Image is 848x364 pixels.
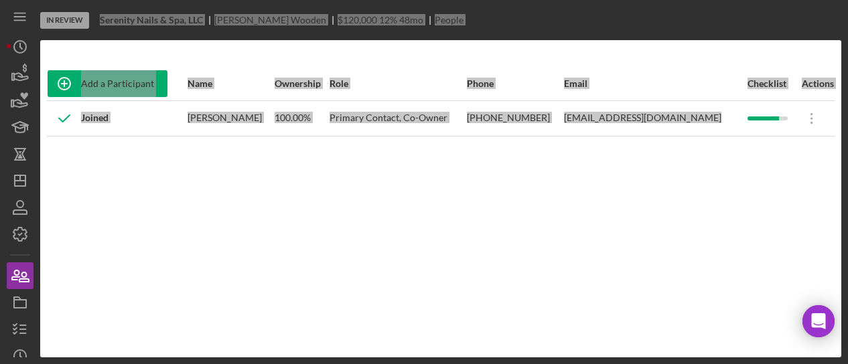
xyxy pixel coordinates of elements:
div: Name [188,78,273,89]
span: $120,000 [338,14,377,25]
div: In Review [40,12,89,29]
div: Phone [467,78,563,89]
div: Ownership [275,78,328,89]
div: Primary Contact, Co-Owner [330,102,466,135]
button: Add a Participant [48,70,167,97]
div: [PERSON_NAME] Wooden [214,15,338,25]
div: Joined [48,102,109,135]
div: People [435,15,464,25]
div: Role [330,78,466,89]
div: [PHONE_NUMBER] [467,102,563,135]
div: 100.00% [275,102,328,135]
div: 48 mo [399,15,423,25]
div: Actions [795,78,834,89]
div: Add a Participant [81,70,154,97]
a: [EMAIL_ADDRESS][DOMAIN_NAME] [564,112,721,123]
div: Open Intercom Messenger [802,305,835,337]
div: Checklist [748,78,794,89]
div: [PERSON_NAME] [188,102,273,135]
b: Serenity Nails & Spa, LLC [100,15,203,25]
div: Email [564,78,746,89]
div: 12 % [379,15,397,25]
